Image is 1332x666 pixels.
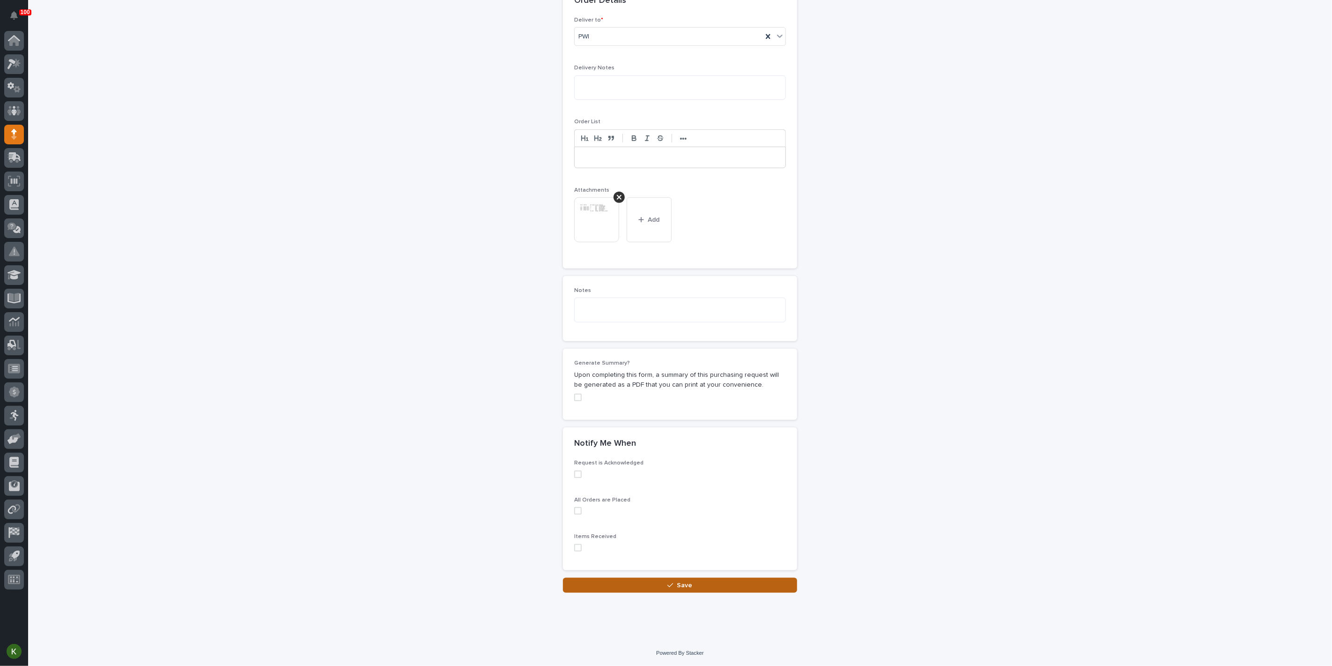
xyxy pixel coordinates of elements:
a: Powered By Stacker [656,650,703,656]
span: PWI [578,32,589,42]
span: Save [677,581,693,590]
p: Upon completing this form, a summary of this purchasing request will be generated as a PDF that y... [574,370,786,390]
span: Request is Acknowledged [574,460,644,466]
span: Attachments [574,187,609,193]
span: Delivery Notes [574,65,614,71]
button: Save [563,578,797,593]
button: Notifications [4,6,24,25]
strong: ••• [680,135,687,142]
span: Generate Summary? [574,360,630,366]
button: Add [627,197,672,242]
button: users-avatar [4,642,24,661]
span: Items Received [574,534,616,539]
span: Add [648,216,660,224]
button: ••• [677,133,690,144]
span: Notes [574,288,591,293]
span: All Orders are Placed [574,497,630,503]
h2: Notify Me When [574,439,636,449]
span: Order List [574,119,600,125]
div: Notifications100 [12,11,24,26]
p: 100 [21,9,30,15]
span: Deliver to [574,17,603,23]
